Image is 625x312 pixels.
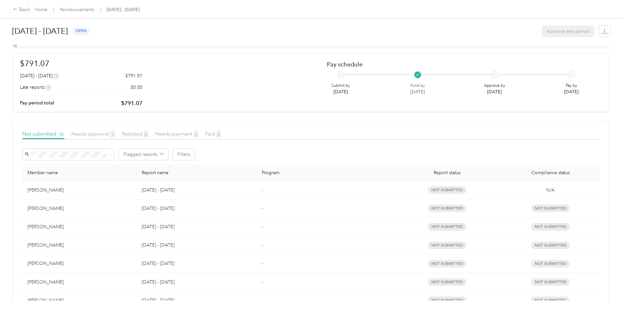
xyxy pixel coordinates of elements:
th: Member name [22,165,136,181]
div: Back [13,6,30,14]
span: not submitted [428,297,466,304]
div: Late reports [20,84,51,91]
p: $791.07 [121,99,142,107]
button: Flagged reports [119,149,168,160]
span: not submitted [428,242,466,249]
p: [DATE] [484,88,505,95]
td: - [257,236,393,255]
div: [DATE] - [DATE] [20,72,59,79]
span: Not submitted [531,297,570,304]
p: $791.07 [125,72,142,79]
div: [PERSON_NAME] [27,279,131,286]
p: Pay by [564,83,579,89]
span: 0 [216,131,221,138]
p: [DATE] - [DATE] [142,205,251,212]
p: $0.00 [131,84,142,91]
td: - [257,273,393,291]
p: [DATE] - [DATE] [142,223,251,230]
span: not submitted [428,223,466,230]
p: [DATE] - [DATE] [142,297,251,304]
th: Report name [136,165,256,181]
p: Pay period total [20,100,54,106]
td: - [257,218,393,236]
span: [DATE] - [DATE] [107,6,139,13]
h2: Pay schedule [327,61,590,68]
p: [DATE] [331,88,350,95]
td: - [257,199,393,218]
p: [DATE] - [DATE] [142,242,251,249]
button: Filters [173,149,195,160]
p: [DATE] [410,88,425,95]
h1: [DATE] - [DATE] [12,23,68,39]
span: Rejected [122,131,148,137]
span: Not submitted [531,205,570,212]
th: Program [257,165,393,181]
div: [PERSON_NAME] [27,260,131,267]
td: N/A [501,181,599,199]
span: Not submitted [531,242,570,249]
a: Reimbursements [60,7,94,12]
span: Report status [398,170,496,175]
div: [PERSON_NAME] [27,223,131,230]
span: 1 [110,131,115,138]
span: 10 [58,131,64,138]
span: not submitted [428,278,466,286]
span: 2 [194,131,198,138]
h1: $791.07 [20,58,142,69]
div: [PERSON_NAME] [27,205,131,212]
iframe: Everlance-gr Chat Button Frame [588,275,625,312]
td: - [257,181,393,199]
p: Fund by [410,83,425,89]
p: [DATE] - [DATE] [142,279,251,286]
p: [DATE] - [DATE] [142,260,251,267]
span: 0 [144,131,148,138]
span: Needs payment [155,131,198,137]
span: Compliance status [507,170,594,175]
span: open [72,27,90,35]
p: Approve by [484,83,505,89]
div: [PERSON_NAME] [27,187,131,194]
p: [DATE] [564,88,579,95]
span: Not submitted [531,223,570,230]
span: Not submitted [531,260,570,267]
span: not submitted [428,205,466,212]
a: Home [35,7,47,12]
div: [PERSON_NAME] [27,297,131,304]
span: Not submitted [22,131,64,137]
td: - [257,255,393,273]
span: not submitted [428,260,466,267]
p: Submit by [331,83,350,89]
span: not submitted [428,186,466,194]
p: [DATE] - [DATE] [142,187,251,194]
div: Member name [27,170,131,175]
span: Paid [205,131,221,137]
div: [PERSON_NAME] [27,242,131,249]
span: Not submitted [531,278,570,286]
span: Needs approval [71,131,115,137]
td: - [257,291,393,310]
